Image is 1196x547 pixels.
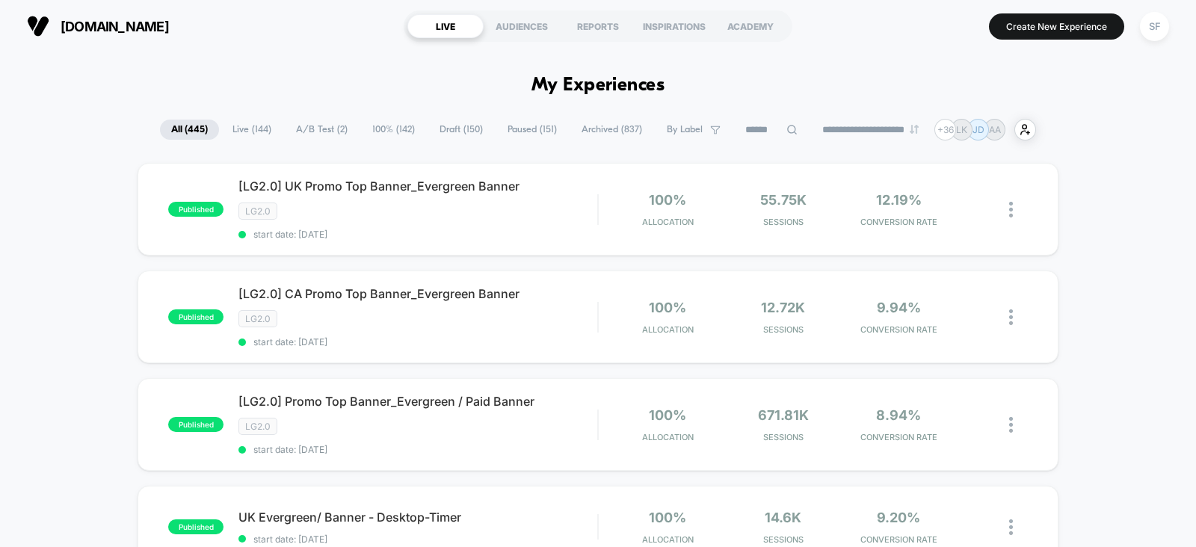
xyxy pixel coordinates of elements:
[238,179,597,194] span: [LG2.0] UK Promo Top Banner_Evergreen Banner
[642,217,694,227] span: Allocation
[877,510,920,525] span: 9.20%
[570,120,653,140] span: Archived ( 837 )
[712,14,789,38] div: ACADEMY
[845,324,953,335] span: CONVERSION RATE
[877,300,921,315] span: 9.94%
[956,124,967,135] p: LK
[729,324,837,335] span: Sessions
[221,120,283,140] span: Live ( 144 )
[649,192,686,208] span: 100%
[1140,12,1169,41] div: SF
[910,125,919,134] img: end
[1009,202,1013,217] img: close
[168,417,224,432] span: published
[428,120,494,140] span: Draft ( 150 )
[761,300,805,315] span: 12.72k
[1009,417,1013,433] img: close
[22,14,173,38] button: [DOMAIN_NAME]
[642,534,694,545] span: Allocation
[1135,11,1174,42] button: SF
[238,510,597,525] span: UK Evergreen/ Banner - Desktop-Timer
[876,192,922,208] span: 12.19%
[1009,309,1013,325] img: close
[361,120,426,140] span: 100% ( 142 )
[765,510,801,525] span: 14.6k
[989,13,1124,40] button: Create New Experience
[238,444,597,455] span: start date: [DATE]
[168,519,224,534] span: published
[238,534,597,545] span: start date: [DATE]
[285,120,359,140] span: A/B Test ( 2 )
[845,217,953,227] span: CONVERSION RATE
[238,336,597,347] span: start date: [DATE]
[989,124,1001,135] p: AA
[560,14,636,38] div: REPORTS
[160,120,219,140] span: All ( 445 )
[238,286,597,301] span: [LG2.0] CA Promo Top Banner_Evergreen Banner
[636,14,712,38] div: INSPIRATIONS
[729,534,837,545] span: Sessions
[845,432,953,442] span: CONVERSION RATE
[729,217,837,227] span: Sessions
[27,15,49,37] img: Visually logo
[972,124,984,135] p: JD
[238,394,597,409] span: [LG2.0] Promo Top Banner_Evergreen / Paid Banner
[1009,519,1013,535] img: close
[845,534,953,545] span: CONVERSION RATE
[484,14,560,38] div: AUDIENCES
[168,202,224,217] span: published
[667,124,703,135] span: By Label
[238,418,277,435] span: LG2.0
[531,75,665,96] h1: My Experiences
[760,192,807,208] span: 55.75k
[238,203,277,220] span: LG2.0
[168,309,224,324] span: published
[642,324,694,335] span: Allocation
[238,310,277,327] span: LG2.0
[649,407,686,423] span: 100%
[496,120,568,140] span: Paused ( 151 )
[934,119,956,140] div: + 36
[407,14,484,38] div: LIVE
[729,432,837,442] span: Sessions
[758,407,809,423] span: 671.81k
[649,300,686,315] span: 100%
[61,19,169,34] span: [DOMAIN_NAME]
[642,432,694,442] span: Allocation
[876,407,921,423] span: 8.94%
[238,229,597,240] span: start date: [DATE]
[649,510,686,525] span: 100%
